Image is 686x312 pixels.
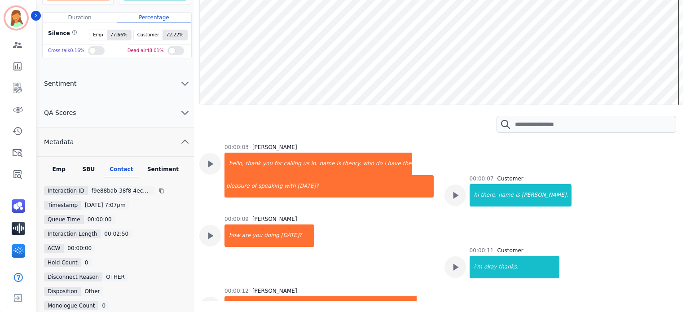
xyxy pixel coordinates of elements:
[280,224,314,247] div: [DATE]?
[470,175,494,182] div: 00:00:07
[297,175,434,198] div: [DATE]?
[471,184,480,207] div: hi
[335,153,342,175] div: is
[98,301,109,310] div: 0
[402,153,413,175] div: the
[44,166,74,177] div: Emp
[81,287,103,296] div: Other
[263,224,280,247] div: doing
[252,215,297,223] div: [PERSON_NAME]
[283,153,302,175] div: calling
[81,201,129,210] div: [DATE] 7:07pm
[318,153,335,175] div: name
[497,175,523,182] div: Customer
[117,13,191,22] div: Percentage
[362,153,375,175] div: who
[273,153,283,175] div: for
[107,30,131,40] span: 77.66 %
[44,215,84,224] div: Queue Time
[521,184,572,207] div: [PERSON_NAME].
[180,78,190,89] svg: chevron down
[225,175,251,198] div: pleasure
[375,153,383,175] div: do
[48,44,84,57] div: Cross talk 0.16 %
[37,79,84,88] span: Sentiment
[128,44,164,57] div: Dead air 48.01 %
[37,108,84,117] span: QA Scores
[81,258,92,267] div: 0
[84,215,115,224] div: 00:00:00
[252,144,297,151] div: [PERSON_NAME]
[257,175,283,198] div: speaking
[101,229,132,238] div: 00:02:50
[44,258,81,267] div: Hold Count
[497,247,523,254] div: Customer
[104,166,140,177] div: Contact
[471,256,483,278] div: i'm
[225,224,241,247] div: how
[37,98,194,127] button: QA Scores chevron down
[44,301,98,310] div: Monologue Count
[483,256,498,278] div: okay
[5,7,27,29] img: Bordered avatar
[383,153,387,175] div: i
[88,186,155,195] div: f9e88bab-38f8-4ec3-9912-644f8f660610
[89,30,106,40] span: Emp
[180,136,190,147] svg: chevron up
[302,153,310,175] div: us
[283,175,296,198] div: with
[46,30,77,40] div: Silence
[342,153,362,175] div: theory.
[44,201,81,210] div: Timestamp
[44,287,81,296] div: Disposition
[514,184,521,207] div: is
[180,107,190,118] svg: chevron down
[74,166,103,177] div: SBU
[252,287,297,294] div: [PERSON_NAME]
[163,30,187,40] span: 72.22 %
[43,13,117,22] div: Duration
[310,153,319,175] div: in.
[64,244,95,253] div: 00:00:00
[44,229,101,238] div: Interaction Length
[44,244,64,253] div: ACW
[497,184,514,207] div: name
[139,166,187,177] div: Sentiment
[470,247,494,254] div: 00:00:11
[480,184,498,207] div: there.
[262,153,273,175] div: you
[225,153,245,175] div: hello,
[44,272,102,281] div: Disconnect Reason
[102,272,128,281] div: OTHER
[497,256,559,278] div: thanks.
[224,287,249,294] div: 00:00:12
[387,153,401,175] div: have
[37,137,81,146] span: Metadata
[251,175,258,198] div: of
[245,153,262,175] div: thank
[134,30,163,40] span: Customer
[44,186,88,195] div: Interaction ID
[241,224,251,247] div: are
[224,144,249,151] div: 00:00:03
[37,127,194,157] button: Metadata chevron up
[37,69,194,98] button: Sentiment chevron down
[251,224,263,247] div: you
[224,215,249,223] div: 00:00:09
